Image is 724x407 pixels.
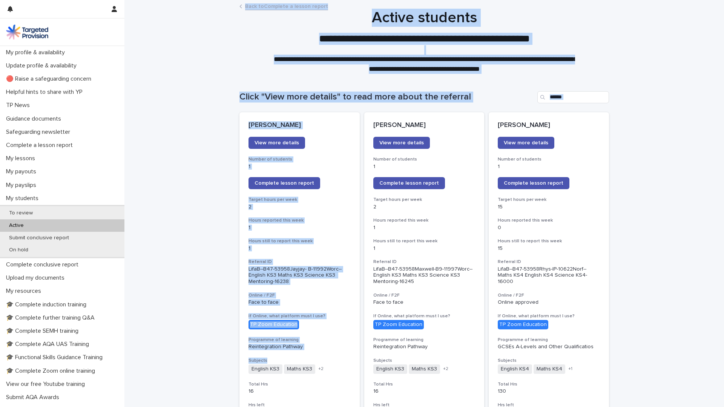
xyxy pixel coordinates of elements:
span: View more details [504,140,548,145]
p: On hold [3,247,34,253]
h3: Hours reported this week [498,217,600,223]
span: English KS3 [373,364,407,374]
h3: Online / F2F [498,292,600,298]
a: View more details [248,137,305,149]
a: View more details [498,137,554,149]
h3: If Online, what platform must I use? [248,313,351,319]
p: 15 [498,204,600,210]
p: TP News [3,102,36,109]
p: LifaB--B47-53958Jayjay- B-11992Worc--English KS3 Maths KS3 Science KS3 Mentoring-16238 [248,266,351,285]
p: 🎓 Complete Zoom online training [3,367,101,375]
h3: Programme of learning [248,337,351,343]
p: Online approved [498,299,600,306]
h3: If Online, what platform must I use? [373,313,476,319]
p: 🎓 Complete induction training [3,301,92,308]
h3: Subjects [373,358,476,364]
p: 1 [248,225,351,231]
h3: Hours still to report this week [248,238,351,244]
a: Complete lesson report [248,177,320,189]
h1: Active students [239,9,609,27]
p: 🎓 Functional Skills Guidance Training [3,354,109,361]
p: 0 [498,225,600,231]
h3: Hours reported this week [248,217,351,223]
a: Back toComplete a lesson report [245,2,328,10]
h3: Total Hrs [498,381,600,387]
span: English KS3 [248,364,282,374]
span: + 1 [568,367,572,371]
p: 16 [248,388,351,395]
div: TP Zoom Education [373,320,424,329]
p: My resources [3,288,47,295]
p: View our free Youtube training [3,381,91,388]
p: Complete conclusive report [3,261,84,268]
div: TP Zoom Education [498,320,548,329]
span: + 2 [443,367,448,371]
p: 1 [373,164,476,170]
p: Complete a lesson report [3,142,79,149]
h3: Number of students [373,156,476,162]
p: 15 [498,245,600,252]
a: Complete lesson report [373,177,445,189]
h3: Online / F2F [248,292,351,298]
span: Maths KS3 [284,364,315,374]
p: Face to face [248,299,351,306]
span: Complete lesson report [379,181,439,186]
p: Reintegration Pathway [373,344,476,350]
p: Reintegration Pathway [248,344,351,350]
h3: Number of students [248,156,351,162]
p: [PERSON_NAME] [498,121,600,130]
p: Submit AQA Awards [3,394,65,401]
span: English KS4 [498,364,532,374]
p: LifaB--B47-53958Maxwell-B9-11997Worc--English KS3 Maths KS3 Science KS3 Mentoring-16245 [373,266,476,285]
p: 1 [498,164,600,170]
h3: Total Hrs [248,381,351,387]
input: Search [537,91,609,103]
span: View more details [255,140,299,145]
span: Complete lesson report [504,181,563,186]
p: To review [3,210,39,216]
h3: Subjects [498,358,600,364]
span: Maths KS3 [409,364,440,374]
div: TP Zoom Education [248,320,299,329]
a: View more details [373,137,430,149]
p: 🎓 Complete SEMH training [3,327,84,335]
h3: Target hours per week [373,197,476,203]
p: Safeguarding newsletter [3,129,76,136]
p: [PERSON_NAME] [373,121,476,130]
p: 2 [248,204,351,210]
p: Submit conclusive report [3,235,75,241]
p: 16 [373,388,476,395]
p: 1 [248,164,351,170]
h3: Referral ID [373,259,476,265]
p: LifaB--B47-53958Rhys-IP-10622Norf--Maths KS4 English KS4 Science KS4-16000 [498,266,600,285]
p: Active [3,222,30,229]
p: 🎓 Complete further training Q&A [3,314,101,321]
h3: Hours still to report this week [373,238,476,244]
img: M5nRWzHhSzIhMunXDL62 [6,24,48,40]
span: View more details [379,140,424,145]
h3: Hours still to report this week [498,238,600,244]
p: My profile & availability [3,49,71,56]
p: Face to face [373,299,476,306]
p: GCSEs A-Levels and Other Qualificatios [498,344,600,350]
h3: Total Hrs [373,381,476,387]
h3: If Online, what platform must I use? [498,313,600,319]
p: Upload my documents [3,274,71,282]
span: Maths KS4 [534,364,565,374]
h3: Referral ID [498,259,600,265]
h3: Hours reported this week [373,217,476,223]
p: My students [3,195,44,202]
h3: Number of students [498,156,600,162]
h3: Subjects [248,358,351,364]
p: [PERSON_NAME] [248,121,351,130]
p: 1 [373,225,476,231]
h1: Click "View more details" to read more about the referral [239,92,534,103]
p: Helpful hints to share with YP [3,89,89,96]
p: My payslips [3,182,42,189]
h3: Programme of learning [498,337,600,343]
p: 2 [373,204,476,210]
p: 1 [248,245,351,252]
p: My payouts [3,168,42,175]
p: Guidance documents [3,115,67,122]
